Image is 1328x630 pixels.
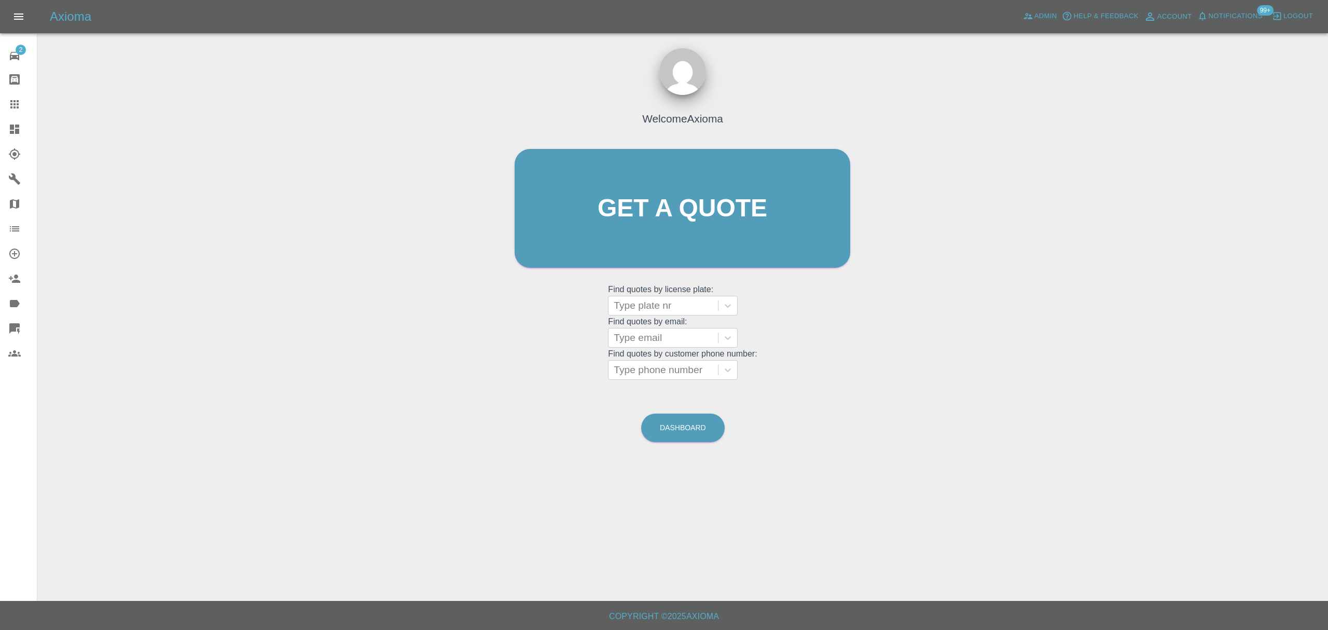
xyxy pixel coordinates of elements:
button: Open drawer [6,4,31,29]
grid: Find quotes by license plate: [608,285,757,316]
a: Admin [1020,8,1060,24]
span: Account [1157,11,1192,23]
span: Admin [1034,10,1057,22]
button: Help & Feedback [1059,8,1141,24]
a: Dashboard [641,414,725,442]
button: Logout [1269,8,1316,24]
grid: Find quotes by customer phone number: [608,349,757,380]
button: Notifications [1195,8,1265,24]
h6: Copyright © 2025 Axioma [8,609,1320,624]
span: Logout [1283,10,1313,22]
span: Notifications [1209,10,1263,22]
span: 2 [16,45,26,55]
a: Get a quote [515,149,850,268]
span: Help & Feedback [1073,10,1138,22]
a: Account [1141,8,1195,25]
h5: Axioma [50,8,91,25]
h4: Welcome Axioma [642,111,723,127]
span: 99+ [1257,5,1274,16]
grid: Find quotes by email: [608,317,757,348]
img: ... [659,48,706,95]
